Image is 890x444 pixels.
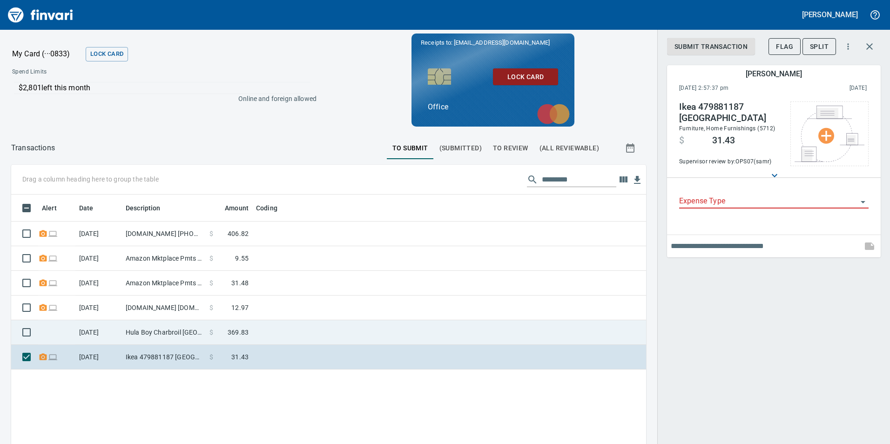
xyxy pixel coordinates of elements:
[122,222,206,246] td: [DOMAIN_NAME] [PHONE_NUMBER] [GEOGRAPHIC_DATA]
[12,67,181,77] span: Spend Limits
[235,254,249,263] span: 9.55
[48,255,58,261] span: Online transaction
[858,235,881,257] span: This records your note into the expense
[75,246,122,271] td: [DATE]
[856,195,870,209] button: Open
[746,69,802,79] h5: [PERSON_NAME]
[38,255,48,261] span: Receipt Required
[776,41,793,53] span: Flag
[42,202,69,214] span: Alert
[679,135,684,146] span: $
[802,10,858,20] h5: [PERSON_NAME]
[810,41,829,53] span: Split
[122,296,206,320] td: [DOMAIN_NAME] [DOMAIN_NAME][URL] WA
[421,38,565,47] p: Receipts to:
[679,84,789,93] span: [DATE] 2:57:37 pm
[122,320,206,345] td: Hula Boy Charbroil [GEOGRAPHIC_DATA] [GEOGRAPHIC_DATA]
[22,175,159,184] p: Drag a column heading here to group the table
[789,84,867,93] span: This charge was settled by the merchant and appears on the 2025/08/09 statement.
[428,101,558,113] p: Office
[75,345,122,370] td: [DATE]
[6,4,75,26] img: Finvari
[11,142,55,154] nav: breadcrumb
[19,82,310,94] p: $2,801 left this month
[858,35,881,58] button: Close transaction
[679,157,781,167] span: Supervisor review by: OPS07 (samr)
[5,94,317,103] p: Online and foreign allowed
[48,280,58,286] span: Online transaction
[500,71,551,83] span: Lock Card
[126,202,173,214] span: Description
[75,271,122,296] td: [DATE]
[679,125,775,132] span: Furniture, Home Furnishings (5712)
[48,230,58,236] span: Online transaction
[667,38,755,55] button: Submit Transaction
[11,142,55,154] p: Transactions
[122,246,206,271] td: Amazon Mktplace Pmts [DOMAIN_NAME][URL] WA
[12,48,82,60] p: My Card (···0833)
[209,278,213,288] span: $
[79,202,94,214] span: Date
[209,303,213,312] span: $
[453,38,551,47] span: [EMAIL_ADDRESS][DOMAIN_NAME]
[228,328,249,337] span: 369.83
[769,38,801,55] button: Flag
[616,137,646,159] button: Show transactions within a particular date range
[231,278,249,288] span: 31.48
[126,202,161,214] span: Description
[539,142,599,154] span: (All Reviewable)
[42,202,57,214] span: Alert
[493,68,558,86] button: Lock Card
[38,280,48,286] span: Receipt Required
[802,38,836,55] button: Split
[533,99,574,129] img: mastercard.svg
[75,320,122,345] td: [DATE]
[712,135,735,146] span: 31.43
[630,173,644,187] button: Download Table
[439,142,482,154] span: (Submitted)
[38,354,48,360] span: Receipt Required
[674,41,748,53] span: Submit Transaction
[209,229,213,238] span: $
[75,222,122,246] td: [DATE]
[38,304,48,310] span: Receipt Required
[679,101,781,124] h4: Ikea 479881187 [GEOGRAPHIC_DATA]
[79,202,106,214] span: Date
[228,229,249,238] span: 406.82
[256,202,290,214] span: Coding
[616,173,630,187] button: Choose columns to display
[231,352,249,362] span: 31.43
[209,352,213,362] span: $
[75,296,122,320] td: [DATE]
[838,36,858,57] button: More
[48,354,58,360] span: Online transaction
[90,49,123,60] span: Lock Card
[38,230,48,236] span: Receipt Required
[392,142,428,154] span: To Submit
[209,328,213,337] span: $
[256,202,277,214] span: Coding
[231,303,249,312] span: 12.97
[795,106,864,162] img: Select file
[800,7,860,22] button: [PERSON_NAME]
[225,202,249,214] span: Amount
[209,254,213,263] span: $
[86,47,128,61] button: Lock Card
[122,345,206,370] td: Ikea 479881187 [GEOGRAPHIC_DATA]
[122,271,206,296] td: Amazon Mktplace Pmts [DOMAIN_NAME][URL] WA
[493,142,528,154] span: To Review
[48,304,58,310] span: Online transaction
[213,202,249,214] span: Amount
